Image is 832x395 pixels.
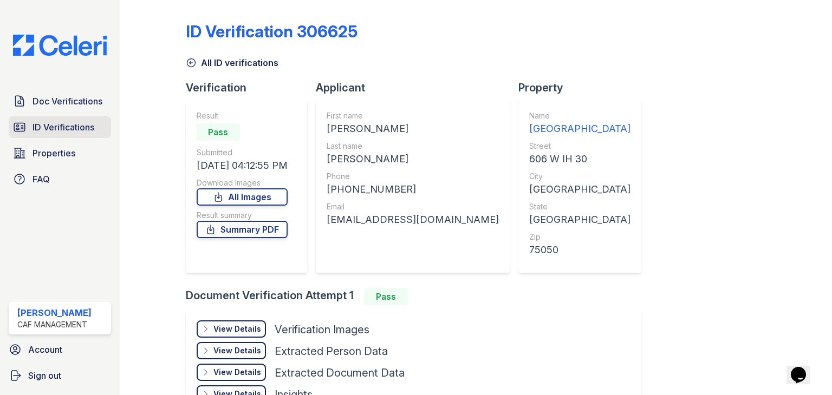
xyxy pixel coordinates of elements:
div: City [529,171,630,182]
a: Doc Verifications [9,90,111,112]
div: Submitted [197,147,288,158]
a: Properties [9,142,111,164]
div: Document Verification Attempt 1 [186,288,650,305]
div: View Details [213,324,261,334]
div: Result [197,110,288,121]
div: Street [529,141,630,152]
span: Sign out [28,369,61,382]
div: [DATE] 04:12:55 PM [197,158,288,173]
div: [PERSON_NAME] [327,121,499,136]
div: Applicant [316,80,518,95]
a: All Images [197,188,288,206]
div: [PERSON_NAME] [327,152,499,167]
div: Verification [186,80,316,95]
div: Phone [327,171,499,182]
div: Property [518,80,650,95]
a: Name [GEOGRAPHIC_DATA] [529,110,630,136]
div: Download Images [197,177,288,188]
div: CAF Management [17,319,92,330]
div: View Details [213,367,261,378]
div: Pass [197,123,240,141]
span: Properties [32,147,75,160]
div: [PHONE_NUMBER] [327,182,499,197]
div: State [529,201,630,212]
div: Extracted Document Data [275,365,405,380]
div: ID Verification 306625 [186,22,357,41]
div: [EMAIL_ADDRESS][DOMAIN_NAME] [327,212,499,227]
span: Doc Verifications [32,95,102,108]
div: Zip [529,232,630,242]
div: [GEOGRAPHIC_DATA] [529,121,630,136]
div: [GEOGRAPHIC_DATA] [529,212,630,227]
a: All ID verifications [186,56,278,69]
iframe: chat widget [786,352,821,384]
span: FAQ [32,173,50,186]
div: Last name [327,141,499,152]
a: ID Verifications [9,116,111,138]
img: CE_Logo_Blue-a8612792a0a2168367f1c8372b55b34899dd931a85d93a1a3d3e32e68fde9ad4.png [4,35,115,56]
span: ID Verifications [32,121,94,134]
div: Email [327,201,499,212]
div: [GEOGRAPHIC_DATA] [529,182,630,197]
span: Account [28,343,62,356]
div: Verification Images [275,322,369,337]
div: 606 W IH 30 [529,152,630,167]
div: First name [327,110,499,121]
div: Result summary [197,210,288,221]
a: Summary PDF [197,221,288,238]
div: View Details [213,345,261,356]
div: Pass [365,288,408,305]
div: [PERSON_NAME] [17,306,92,319]
div: 75050 [529,242,630,258]
a: Account [4,339,115,360]
a: FAQ [9,168,111,190]
div: Name [529,110,630,121]
a: Sign out [4,365,115,386]
div: Extracted Person Data [275,344,388,359]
